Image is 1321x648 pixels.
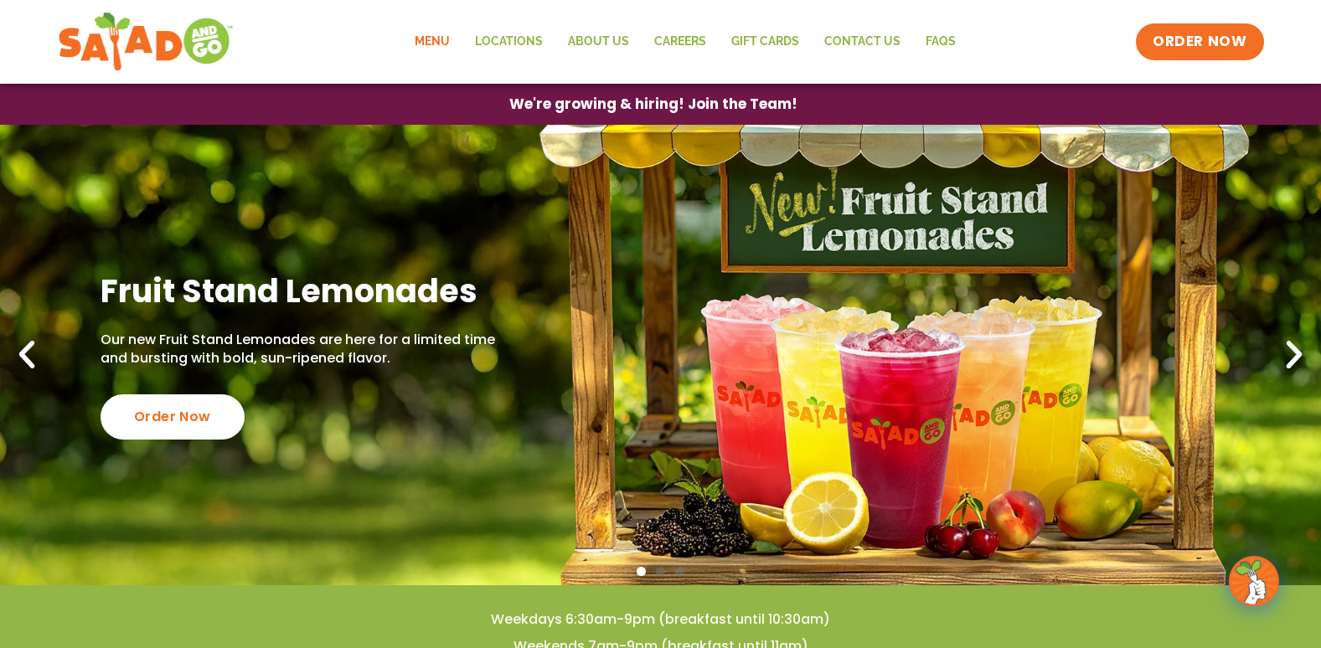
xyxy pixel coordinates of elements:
[1276,337,1313,373] div: Next slide
[1153,32,1246,52] span: ORDER NOW
[555,23,642,61] a: About Us
[642,23,719,61] a: Careers
[8,337,45,373] div: Previous slide
[812,23,913,61] a: Contact Us
[101,331,503,368] p: Our new Fruit Stand Lemonades are here for a limited time and bursting with bold, sun-ripened fla...
[1231,558,1277,604] img: wpChatIcon
[101,270,503,311] h2: Fruit Stand Lemonades
[656,567,665,576] span: Go to slide 2
[101,394,245,440] div: Order Now
[509,97,797,111] span: We're growing & hiring! Join the Team!
[1136,23,1263,60] a: ORDER NOW
[637,567,646,576] span: Go to slide 1
[913,23,968,61] a: FAQs
[675,567,684,576] span: Go to slide 3
[462,23,555,61] a: Locations
[402,23,462,61] a: Menu
[402,23,968,61] nav: Menu
[34,610,1287,629] h4: Weekdays 6:30am-9pm (breakfast until 10:30am)
[484,85,823,124] a: We're growing & hiring! Join the Team!
[58,8,235,75] img: new-SAG-logo-768×292
[719,23,812,61] a: GIFT CARDS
